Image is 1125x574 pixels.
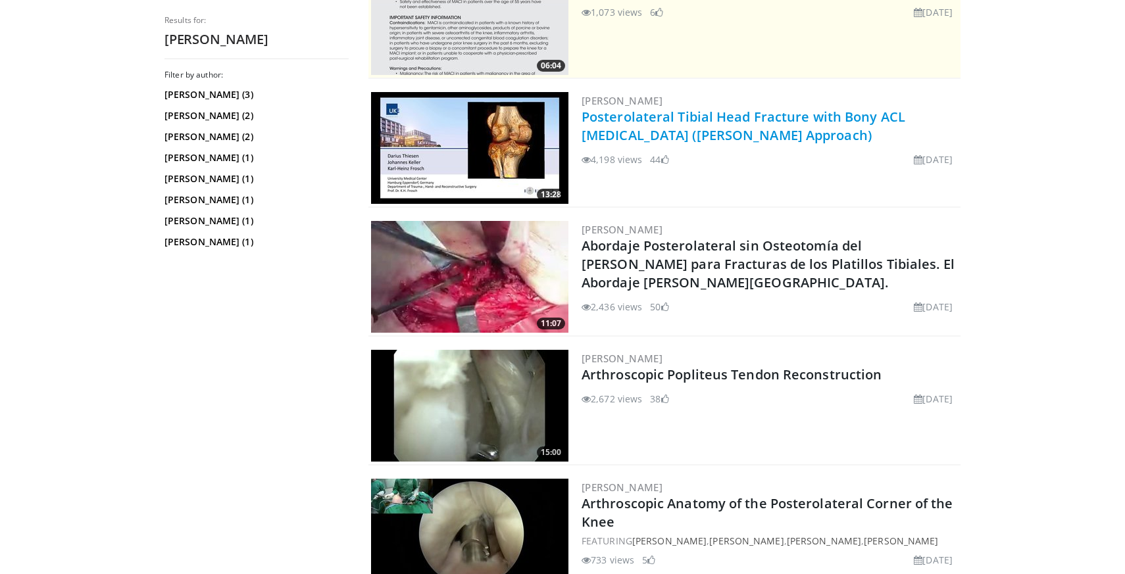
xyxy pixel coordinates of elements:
li: [DATE] [914,153,953,166]
span: 06:04 [537,60,565,72]
li: 6 [650,5,663,19]
li: [DATE] [914,5,953,19]
a: [PERSON_NAME] (2) [164,130,345,143]
img: 98ddc606-2ddd-4c03-8faa-02f4cf18bb32.300x170_q85_crop-smart_upscale.jpg [371,350,568,462]
a: [PERSON_NAME] (1) [164,235,345,249]
li: 4,198 views [582,153,642,166]
img: 24cf9439-5403-4f1e-9f78-8d820ac117d8.300x170_q85_crop-smart_upscale.jpg [371,221,568,333]
span: 15:00 [537,446,565,458]
a: Abordaje Posterolateral sin Osteotomía del [PERSON_NAME] para Fracturas de los Platillos Tibiales... [582,237,955,291]
a: [PERSON_NAME] [864,535,938,547]
a: Posterolateral Tibial Head Fracture with Bony ACL [MEDICAL_DATA] ([PERSON_NAME] Approach) [582,108,905,144]
a: [PERSON_NAME] [787,535,861,547]
a: Arthroscopic Anatomy of the Posterolateral Corner of the Knee [582,494,953,531]
a: 13:28 [371,92,568,204]
a: [PERSON_NAME] (3) [164,88,345,101]
div: FEATURING , , , [582,534,958,548]
h3: Filter by author: [164,70,349,80]
li: 44 [650,153,668,166]
h2: [PERSON_NAME] [164,31,349,48]
span: 11:07 [537,318,565,329]
a: [PERSON_NAME] (2) [164,109,345,122]
a: Arthroscopic Popliteus Tendon Reconstruction [582,366,882,383]
img: 9c1827d5-7c83-40db-9ff7-8911b64ae0e1.300x170_q85_crop-smart_upscale.jpg [371,92,568,204]
a: 15:00 [371,350,568,462]
a: [PERSON_NAME] [582,223,662,236]
li: [DATE] [914,392,953,406]
a: [PERSON_NAME] [632,535,707,547]
p: Results for: [164,15,349,26]
a: [PERSON_NAME] [582,481,662,494]
li: 5 [642,553,655,567]
a: [PERSON_NAME] (1) [164,151,345,164]
li: [DATE] [914,553,953,567]
span: 13:28 [537,189,565,201]
a: 11:07 [371,221,568,333]
li: 50 [650,300,668,314]
a: [PERSON_NAME] [582,352,662,365]
a: [PERSON_NAME] (1) [164,214,345,227]
a: [PERSON_NAME] (1) [164,193,345,206]
a: [PERSON_NAME] [709,535,784,547]
li: 2,436 views [582,300,642,314]
li: 2,672 views [582,392,642,406]
li: 38 [650,392,668,406]
li: 733 views [582,553,634,567]
li: [DATE] [914,300,953,314]
a: [PERSON_NAME] (1) [164,172,345,185]
a: [PERSON_NAME] [582,94,662,107]
li: 1,073 views [582,5,642,19]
